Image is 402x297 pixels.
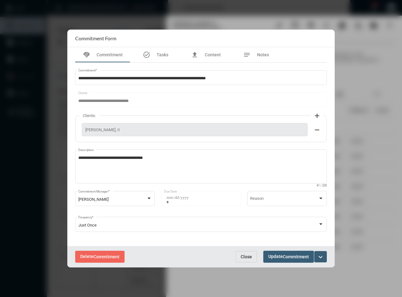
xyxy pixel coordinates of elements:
[80,254,120,259] span: Delete
[83,51,90,59] mat-icon: handshake
[75,251,125,262] button: DeleteCommitment
[317,253,324,261] mat-icon: expand_more
[313,126,321,134] mat-icon: remove
[236,251,257,262] button: Close
[80,113,99,118] label: Clients:
[191,51,198,59] mat-icon: file_upload
[283,255,309,260] span: Commitment
[85,127,304,132] span: [PERSON_NAME], II
[316,184,327,188] mat-hint: 41 / 200
[205,52,221,57] span: Content
[143,51,150,59] mat-icon: task_alt
[78,223,97,227] span: Just Once
[97,52,123,57] span: Commitment
[268,254,309,259] span: Update
[243,51,251,59] mat-icon: notes
[263,251,314,262] button: UpdateCommitment
[75,35,116,41] h2: Commitment Form
[241,254,252,259] span: Close
[93,255,120,260] span: Commitment
[157,52,168,57] span: Tasks
[257,52,269,57] span: Notes
[78,197,109,202] span: [PERSON_NAME]
[313,112,321,120] mat-icon: add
